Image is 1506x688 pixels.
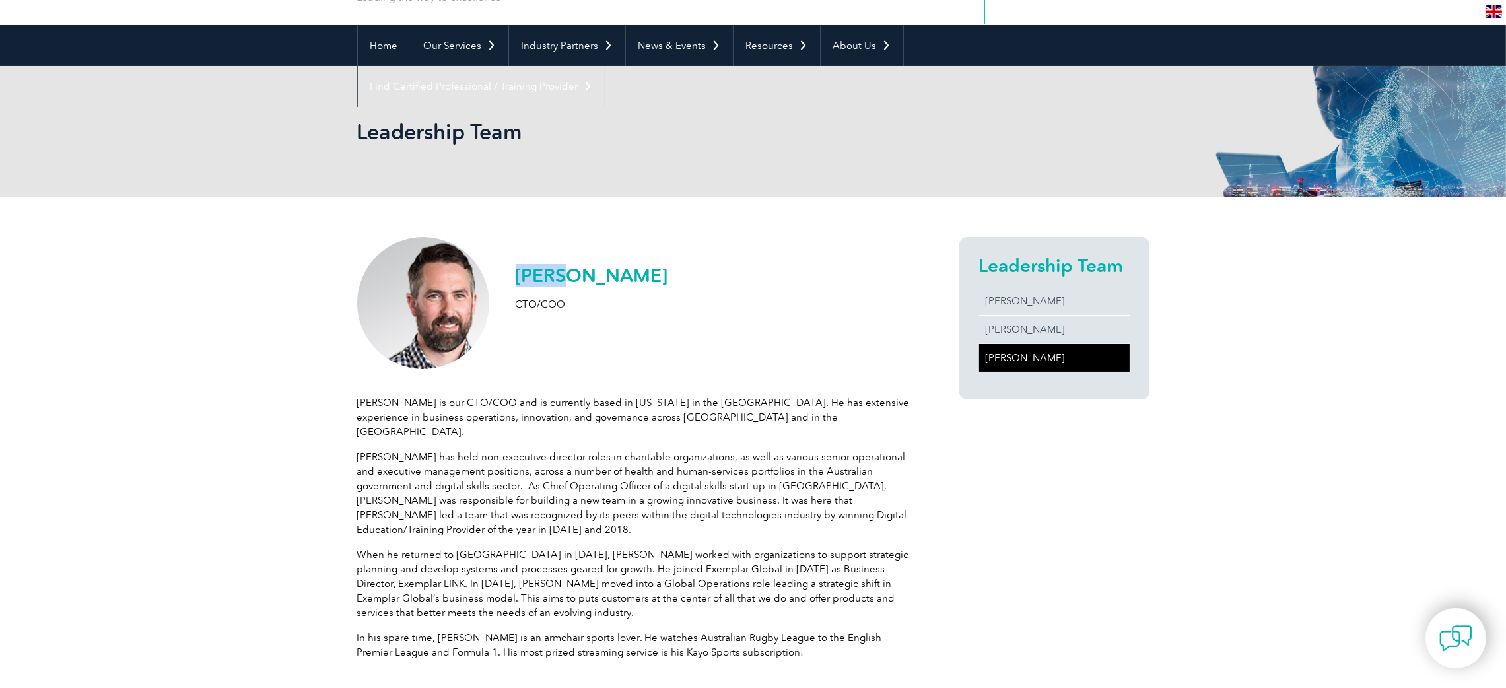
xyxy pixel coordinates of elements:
h2: Leadership Team [979,255,1130,276]
a: Resources [734,25,820,66]
p: [PERSON_NAME] has held non-executive director roles in charitable organizations, as well as vario... [357,450,912,537]
p: When he returned to [GEOGRAPHIC_DATA] in [DATE], [PERSON_NAME] worked with organizations to suppo... [357,547,912,620]
a: About Us [821,25,903,66]
p: In his spare time, [PERSON_NAME] is an armchair sports lover. He watches Australian Rugby League ... [357,631,912,660]
h1: Leadership Team [357,119,864,145]
a: [PERSON_NAME] [979,344,1130,372]
p: [PERSON_NAME] is our CTO/COO and is currently based in [US_STATE] in the [GEOGRAPHIC_DATA]. He ha... [357,396,912,439]
p: CTO/COO [516,297,668,312]
a: Industry Partners [509,25,625,66]
a: Find Certified Professional / Training Provider [358,66,605,107]
a: News & Events [626,25,733,66]
h2: [PERSON_NAME] [516,265,668,286]
a: [PERSON_NAME] [979,316,1130,343]
a: Home [358,25,411,66]
a: [PERSON_NAME] [979,287,1130,315]
img: contact-chat.png [1439,622,1472,655]
img: en [1486,5,1502,18]
a: Our Services [411,25,508,66]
